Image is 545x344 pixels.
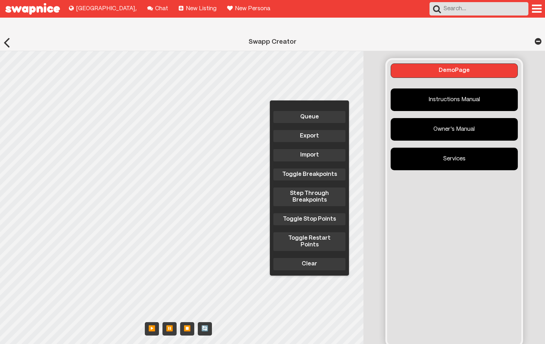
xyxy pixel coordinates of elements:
button: Queue [273,111,345,123]
button: Step Through Breakpoints [273,188,345,206]
button: ⏹️ [180,322,194,336]
button: 🔄 [198,322,212,336]
button: ▶️ [145,322,159,336]
button: Export [273,130,345,142]
h1: Swapp Creator [54,33,490,49]
button: Import [273,149,345,161]
input: Search... [430,2,528,16]
button: Toggle Stop Points [273,213,345,225]
button: Toggle Breakpoints [273,168,345,180]
button: Clear [273,258,345,270]
button: ⏸️ [162,322,177,336]
div: DemoPage [391,67,517,74]
button: Toggle Restart Points [273,232,345,251]
a: Owner's Manual [391,118,518,141]
button: DemoPage [391,63,518,78]
a: Instructions Manual [391,88,518,111]
a: Services [391,148,518,170]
